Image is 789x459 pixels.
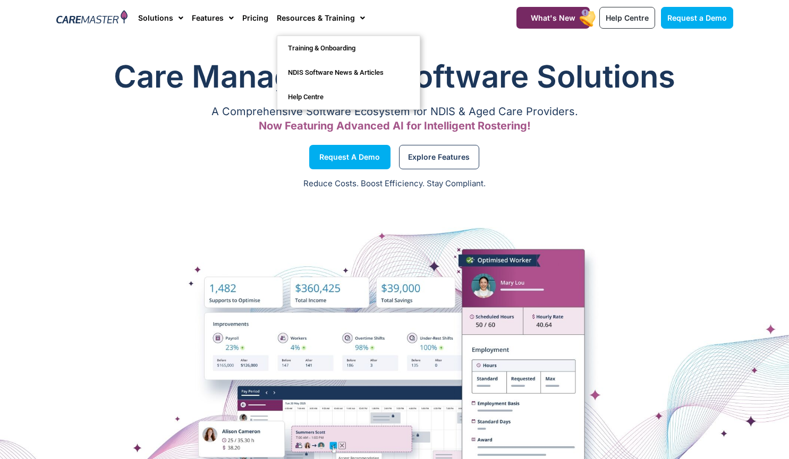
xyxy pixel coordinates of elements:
[277,36,420,60] a: Training & Onboarding
[408,154,470,160] span: Explore Features
[277,36,420,110] ul: Resources & Training
[661,7,733,29] a: Request a Demo
[531,13,575,22] span: What's New
[309,145,391,169] a: Request a Demo
[319,154,380,160] span: Request a Demo
[606,13,649,22] span: Help Centre
[6,178,783,190] p: Reduce Costs. Boost Efficiency. Stay Compliant.
[56,108,733,115] p: A Comprehensive Software Ecosystem for NDIS & Aged Care Providers.
[56,10,128,26] img: CareMaster Logo
[599,7,655,29] a: Help Centre
[399,145,479,169] a: Explore Features
[277,60,420,85] a: NDIS Software News & Articles
[277,85,420,109] a: Help Centre
[667,13,727,22] span: Request a Demo
[259,119,531,132] span: Now Featuring Advanced AI for Intelligent Rostering!
[516,7,590,29] a: What's New
[56,55,733,98] h1: Care Management Software Solutions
